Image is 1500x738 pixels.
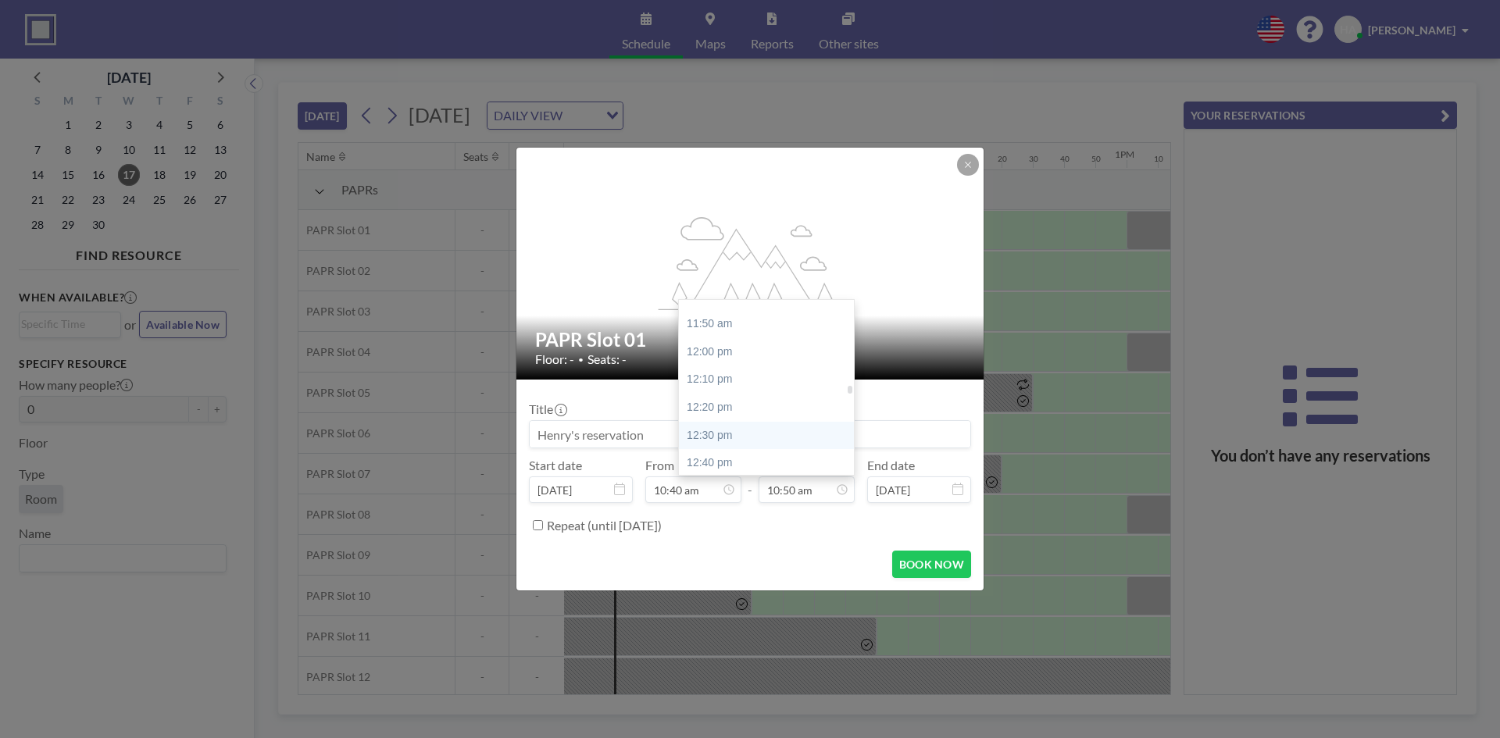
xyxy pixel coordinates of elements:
label: Start date [529,458,582,473]
div: 11:50 am [679,310,862,338]
div: 12:00 pm [679,338,862,366]
div: 12:30 pm [679,422,862,450]
div: 12:10 pm [679,365,862,394]
div: 12:20 pm [679,394,862,422]
label: Repeat (until [DATE]) [547,518,662,533]
span: - [748,463,752,497]
h2: PAPR Slot 01 [535,328,966,351]
span: Floor: - [535,351,574,367]
span: • [578,354,584,365]
label: Title [529,401,566,417]
label: From [645,458,674,473]
label: End date [867,458,915,473]
span: Seats: - [587,351,627,367]
input: Henry's reservation [530,421,970,447]
div: 12:40 pm [679,449,862,477]
button: BOOK NOW [892,551,971,578]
